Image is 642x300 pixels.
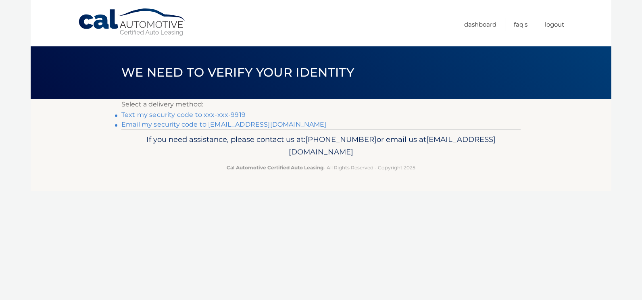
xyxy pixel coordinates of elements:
[227,165,323,171] strong: Cal Automotive Certified Auto Leasing
[78,8,187,37] a: Cal Automotive
[121,111,246,119] a: Text my security code to xxx-xxx-9919
[121,65,354,80] span: We need to verify your identity
[121,99,521,110] p: Select a delivery method:
[305,135,377,144] span: [PHONE_NUMBER]
[545,18,564,31] a: Logout
[127,163,515,172] p: - All Rights Reserved - Copyright 2025
[514,18,527,31] a: FAQ's
[464,18,496,31] a: Dashboard
[121,121,327,128] a: Email my security code to [EMAIL_ADDRESS][DOMAIN_NAME]
[127,133,515,159] p: If you need assistance, please contact us at: or email us at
